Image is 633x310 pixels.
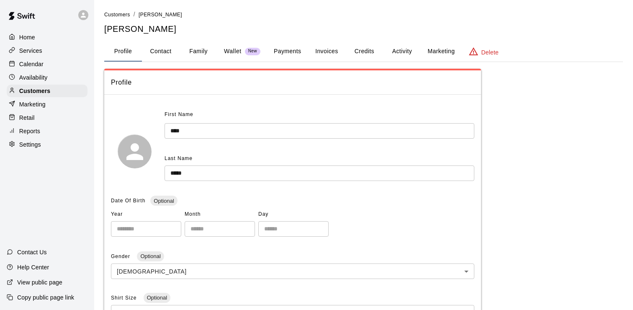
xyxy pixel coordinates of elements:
p: Reports [19,127,40,135]
a: Settings [7,138,87,151]
p: Home [19,33,35,41]
button: Family [180,41,217,62]
p: Copy public page link [17,293,74,302]
span: Optional [137,253,164,259]
p: Customers [19,87,50,95]
button: Credits [345,41,383,62]
span: Month [185,208,255,221]
p: Wallet [224,47,242,56]
a: Services [7,44,87,57]
p: Calendar [19,60,44,68]
span: Day [258,208,329,221]
p: Help Center [17,263,49,271]
p: Contact Us [17,248,47,256]
p: Settings [19,140,41,149]
div: [DEMOGRAPHIC_DATA] [111,263,474,279]
p: Marketing [19,100,46,108]
span: Date Of Birth [111,198,145,204]
span: Gender [111,253,132,259]
a: Customers [7,85,87,97]
button: Payments [267,41,308,62]
button: Contact [142,41,180,62]
nav: breadcrumb [104,10,623,19]
a: Marketing [7,98,87,111]
span: First Name [165,108,193,121]
p: Retail [19,114,35,122]
span: Customers [104,12,130,18]
span: Shirt Size [111,295,139,301]
button: Marketing [421,41,461,62]
button: Activity [383,41,421,62]
a: Calendar [7,58,87,70]
div: basic tabs example [104,41,623,62]
a: Reports [7,125,87,137]
p: Delete [481,48,499,57]
button: Invoices [308,41,345,62]
p: View public page [17,278,62,287]
p: Availability [19,73,48,82]
span: Optional [144,294,170,301]
span: Year [111,208,181,221]
p: Services [19,46,42,55]
a: Home [7,31,87,44]
h5: [PERSON_NAME] [104,23,623,35]
span: Profile [111,77,474,88]
span: New [245,49,260,54]
a: Customers [104,11,130,18]
span: [PERSON_NAME] [139,12,182,18]
a: Availability [7,71,87,84]
span: Last Name [165,155,193,161]
a: Retail [7,111,87,124]
li: / [134,10,135,19]
span: Optional [150,198,177,204]
button: Profile [104,41,142,62]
